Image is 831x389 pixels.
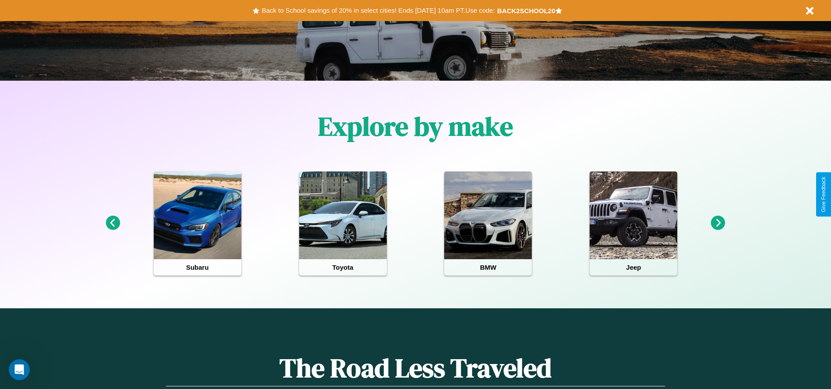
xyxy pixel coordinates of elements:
div: Give Feedback [820,177,827,212]
h1: The Road Less Traveled [166,350,665,386]
h1: Explore by make [318,108,513,144]
h4: BMW [444,259,532,275]
button: Back to School savings of 20% in select cities! Ends [DATE] 10am PT.Use code: [259,4,497,17]
h4: Jeep [590,259,677,275]
b: BACK2SCHOOL20 [497,7,555,14]
h4: Subaru [154,259,241,275]
h4: Toyota [299,259,387,275]
iframe: Intercom live chat [9,359,30,380]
